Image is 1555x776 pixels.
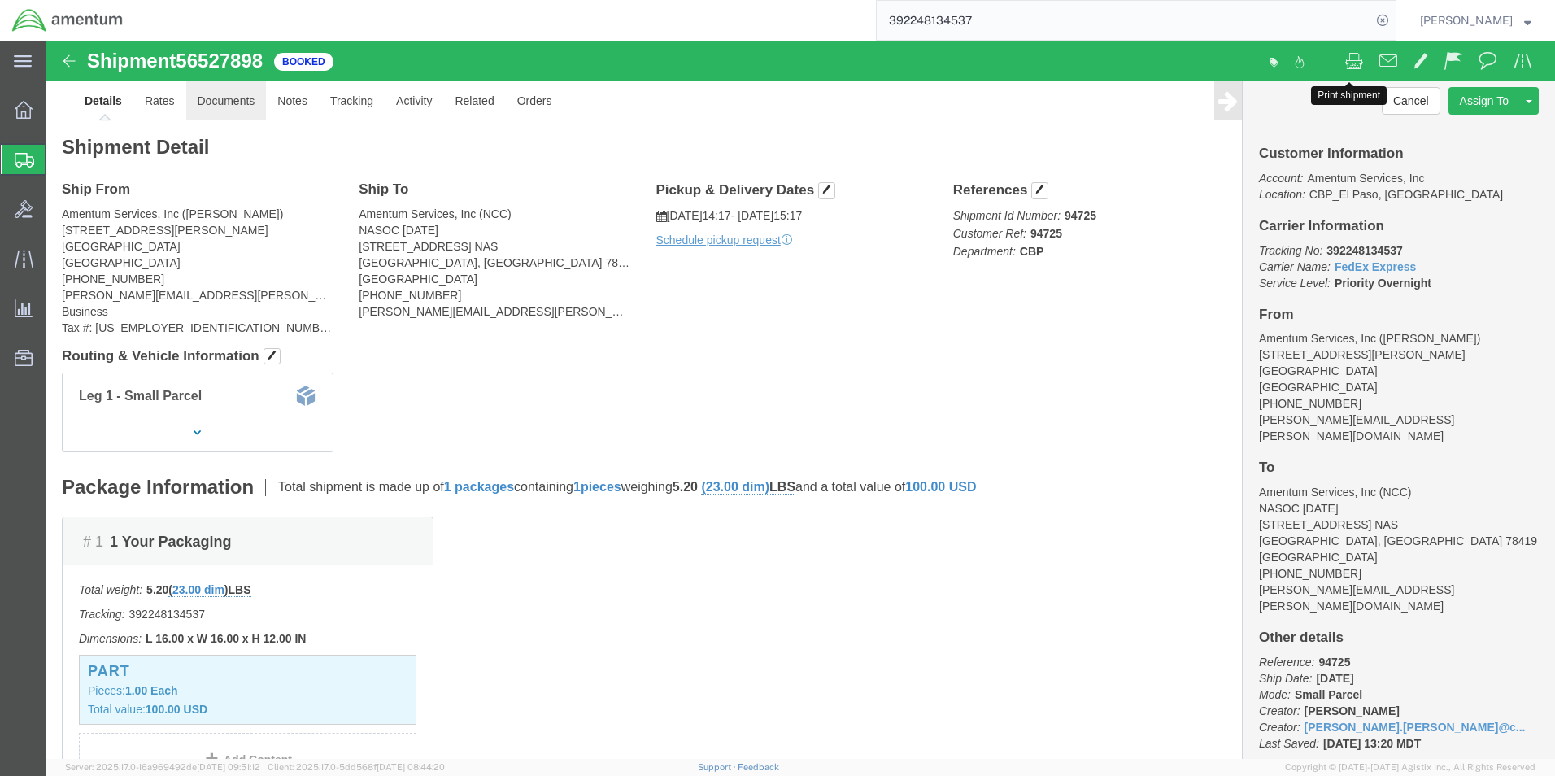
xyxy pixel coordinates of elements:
span: Server: 2025.17.0-16a969492de [65,762,260,772]
button: [PERSON_NAME] [1419,11,1532,30]
span: [DATE] 09:51:12 [197,762,260,772]
span: Copyright © [DATE]-[DATE] Agistix Inc., All Rights Reserved [1285,761,1535,774]
span: Client: 2025.17.0-5dd568f [268,762,445,772]
a: Feedback [738,762,779,772]
a: Support [698,762,738,772]
iframe: FS Legacy Container [46,41,1555,759]
img: logo [11,8,124,33]
span: Juan Trevino [1420,11,1513,29]
span: [DATE] 08:44:20 [377,762,445,772]
input: Search for shipment number, reference number [877,1,1371,40]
